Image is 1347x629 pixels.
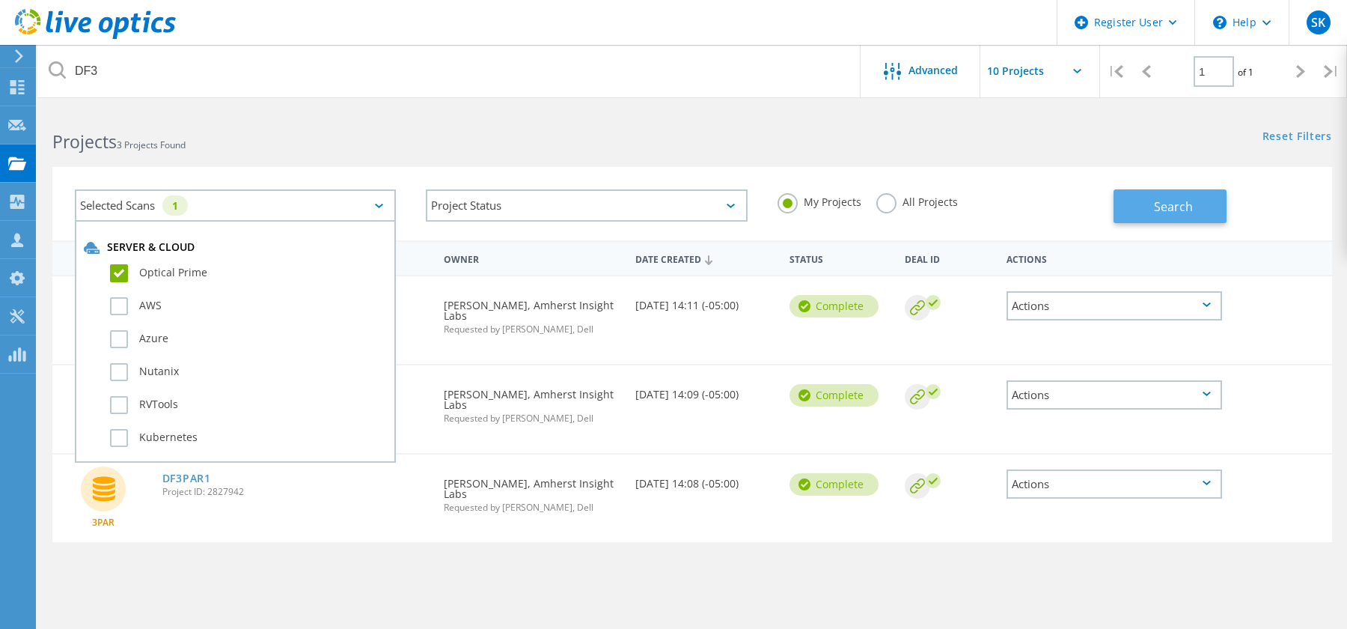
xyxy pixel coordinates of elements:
[1316,45,1347,98] div: |
[1311,16,1325,28] span: SK
[436,455,629,527] div: [PERSON_NAME], Amherst Insight Labs
[1007,291,1222,320] div: Actions
[789,295,879,317] div: Complete
[444,325,621,334] span: Requested by [PERSON_NAME], Dell
[876,193,958,207] label: All Projects
[436,244,629,272] div: Owner
[162,487,429,496] span: Project ID: 2827942
[444,503,621,512] span: Requested by [PERSON_NAME], Dell
[1238,66,1253,79] span: of 1
[110,264,387,282] label: Optical Prime
[426,189,747,222] div: Project Status
[52,130,117,154] b: Projects
[110,396,387,414] label: RVTools
[117,139,186,151] span: 3 Projects Found
[897,244,1000,272] div: Deal Id
[110,297,387,315] label: AWS
[92,518,114,527] span: 3PAR
[782,244,897,272] div: Status
[162,195,188,216] div: 1
[628,365,781,415] div: [DATE] 14:09 (-05:00)
[789,473,879,496] div: Complete
[628,455,781,504] div: [DATE] 14:08 (-05:00)
[436,276,629,349] div: [PERSON_NAME], Amherst Insight Labs
[110,330,387,348] label: Azure
[789,384,879,407] div: Complete
[37,45,861,97] input: Search projects by name, owner, ID, company, etc
[1007,470,1222,499] div: Actions
[908,65,958,76] span: Advanced
[110,363,387,381] label: Nutanix
[1114,189,1227,223] button: Search
[999,244,1230,272] div: Actions
[436,365,629,438] div: [PERSON_NAME], Amherst Insight Labs
[84,240,387,255] div: Server & Cloud
[162,473,211,484] a: DF3PAR1
[444,414,621,423] span: Requested by [PERSON_NAME], Dell
[1213,16,1227,29] svg: \n
[1007,380,1222,410] div: Actions
[628,276,781,326] div: [DATE] 14:11 (-05:00)
[1262,131,1332,144] a: Reset Filters
[15,31,176,42] a: Live Optics Dashboard
[110,429,387,447] label: Kubernetes
[778,193,861,207] label: My Projects
[1154,198,1193,215] span: Search
[75,189,396,222] div: Selected Scans
[628,244,781,273] div: Date Created
[1100,45,1131,98] div: |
